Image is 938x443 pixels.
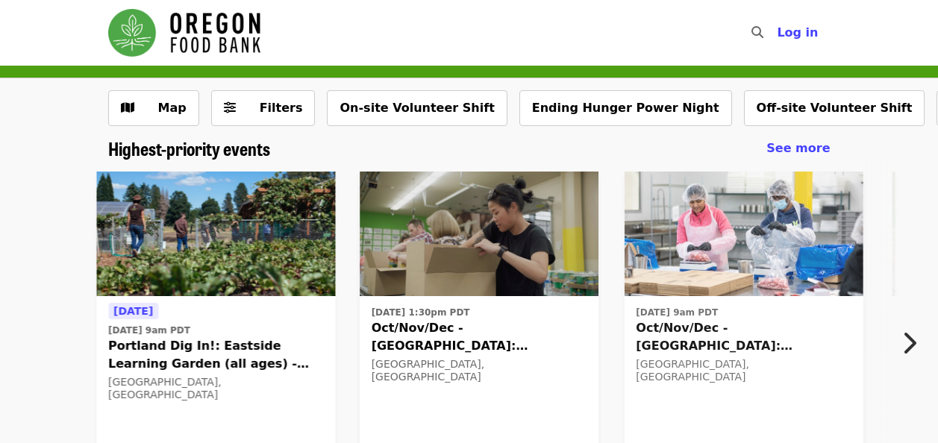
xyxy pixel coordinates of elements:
i: map icon [121,101,134,115]
span: Highest-priority events [108,135,270,161]
img: Oregon Food Bank - Home [108,9,260,57]
time: [DATE] 9am PDT [108,324,190,337]
time: [DATE] 1:30pm PDT [372,306,470,319]
img: Oct/Nov/Dec - Portland: Repack/Sort (age 8+) organized by Oregon Food Bank [360,172,598,297]
button: Next item [889,322,938,364]
button: Filters (0 selected) [211,90,316,126]
img: Portland Dig In!: Eastside Learning Garden (all ages) - Aug/Sept/Oct organized by Oregon Food Bank [96,172,335,297]
time: [DATE] 9am PDT [636,306,718,319]
span: Oct/Nov/Dec - [GEOGRAPHIC_DATA]: Repack/Sort (age [DEMOGRAPHIC_DATA]+) [372,319,587,355]
a: See more [766,139,830,157]
img: Oct/Nov/Dec - Beaverton: Repack/Sort (age 10+) organized by Oregon Food Bank [624,172,863,297]
i: sliders-h icon [224,101,236,115]
span: Portland Dig In!: Eastside Learning Garden (all ages) - Aug/Sept/Oct [108,337,323,373]
button: Off-site Volunteer Shift [744,90,925,126]
i: search icon [751,25,763,40]
button: Show map view [108,90,199,126]
span: See more [766,141,830,155]
button: Ending Hunger Power Night [519,90,732,126]
i: chevron-right icon [901,329,916,357]
span: Log in [777,25,818,40]
div: [GEOGRAPHIC_DATA], [GEOGRAPHIC_DATA] [636,358,851,383]
a: Highest-priority events [108,138,270,160]
button: Log in [765,18,830,48]
input: Search [772,15,784,51]
span: Filters [260,101,303,115]
button: On-site Volunteer Shift [327,90,507,126]
div: Highest-priority events [96,138,842,160]
div: [GEOGRAPHIC_DATA], [GEOGRAPHIC_DATA] [108,376,323,401]
span: Oct/Nov/Dec - [GEOGRAPHIC_DATA]: Repack/Sort (age [DEMOGRAPHIC_DATA]+) [636,319,851,355]
span: Map [158,101,187,115]
span: [DATE] [113,305,153,317]
div: [GEOGRAPHIC_DATA], [GEOGRAPHIC_DATA] [372,358,587,383]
